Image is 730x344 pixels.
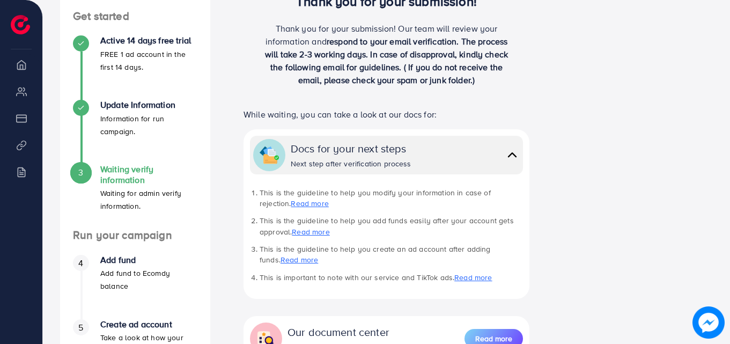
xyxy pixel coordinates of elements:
h4: Create ad account [100,319,197,330]
li: Add fund [60,255,210,319]
span: respond to your email verification. The process will take 2-3 working days. In case of disapprova... [265,35,508,86]
img: image [692,306,725,339]
a: Read more [292,226,329,237]
p: While waiting, you can take a look at our docs for: [244,108,529,121]
img: logo [11,15,30,34]
li: This is the guideline to help you add funds easily after your account gets approval. [260,215,523,237]
li: This is the guideline to help you create an ad account after adding funds. [260,244,523,266]
img: collapse [260,145,279,165]
a: Read more [454,272,492,283]
a: Read more [291,198,328,209]
h4: Update Information [100,100,197,110]
li: Active 14 days free trial [60,35,210,100]
span: 3 [78,166,83,179]
p: Thank you for your submission! Our team will review your information and [260,22,514,86]
p: Add fund to Ecomdy balance [100,267,197,292]
li: This is the guideline to help you modify your information in case of rejection. [260,187,523,209]
div: Docs for your next steps [291,141,411,156]
span: Read more [475,333,512,344]
li: Waiting verify information [60,164,210,229]
h4: Get started [60,10,210,23]
span: 5 [78,321,83,334]
h4: Add fund [100,255,197,265]
p: FREE 1 ad account in the first 14 days. [100,48,197,74]
img: collapse [505,147,520,163]
div: Our document center [287,324,450,340]
div: Next step after verification process [291,158,411,169]
span: 4 [78,257,83,269]
p: Waiting for admin verify information. [100,187,197,213]
h4: Run your campaign [60,229,210,242]
li: This is important to note with our service and TikTok ads. [260,272,523,283]
li: Update Information [60,100,210,164]
p: Information for run campaign. [100,112,197,138]
h4: Waiting verify information [100,164,197,185]
h4: Active 14 days free trial [100,35,197,46]
a: Read more [281,254,318,265]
